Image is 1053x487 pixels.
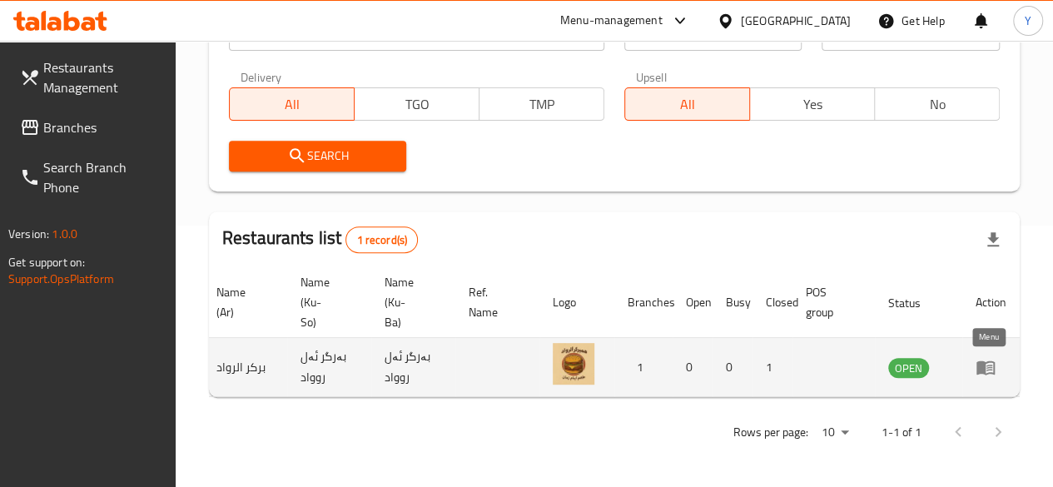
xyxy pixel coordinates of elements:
img: AL Ruwad Burger [553,343,594,385]
span: POS group [806,282,855,322]
a: Support.OpsPlatform [8,268,114,290]
span: All [236,92,348,117]
span: Name (Ku-Ba) [385,272,435,332]
span: Name (Ar) [216,282,267,322]
span: Branches [43,117,162,137]
td: 0 [673,338,713,397]
span: Search [242,146,394,166]
div: [GEOGRAPHIC_DATA] [741,12,851,30]
a: Restaurants Management [7,47,176,107]
span: Ref. Name [469,282,519,322]
th: Busy [713,267,752,338]
span: 1.0.0 [52,223,77,245]
span: Status [888,293,942,313]
p: Rows per page: [733,422,808,443]
span: OPEN [888,359,929,378]
div: Rows per page: [815,420,855,445]
span: TGO [361,92,473,117]
th: Open [673,267,713,338]
button: No [874,87,1000,121]
div: Menu-management [560,11,663,31]
a: Branches [7,107,176,147]
span: 1 record(s) [346,232,417,248]
th: Action [962,267,1020,338]
button: All [624,87,750,121]
a: Search Branch Phone [7,147,176,207]
td: 1 [752,338,792,397]
span: Yes [757,92,868,117]
th: Branches [614,267,673,338]
h2: Restaurants list [222,226,418,253]
button: Yes [749,87,875,121]
span: Y [1025,12,1031,30]
th: Closed [752,267,792,338]
th: Logo [539,267,614,338]
span: Get support on: [8,251,85,273]
span: TMP [486,92,598,117]
button: Search [229,141,407,171]
td: بەرگر ئەل روواد [371,338,455,397]
td: بركر الرواد [203,338,287,397]
button: All [229,87,355,121]
span: Restaurants Management [43,57,162,97]
td: بەرگر ئەل روواد [287,338,371,397]
td: 1 [614,338,673,397]
td: 0 [713,338,752,397]
div: OPEN [888,358,929,378]
label: Upsell [636,71,667,82]
div: Export file [973,220,1013,260]
button: TMP [479,87,604,121]
table: enhanced table [46,267,1020,397]
div: Total records count [345,226,418,253]
button: TGO [354,87,479,121]
p: 1-1 of 1 [882,422,921,443]
span: Search Branch Phone [43,157,162,197]
span: All [632,92,743,117]
span: Name (Ku-So) [301,272,351,332]
span: No [882,92,993,117]
span: Version: [8,223,49,245]
label: Delivery [241,71,282,82]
